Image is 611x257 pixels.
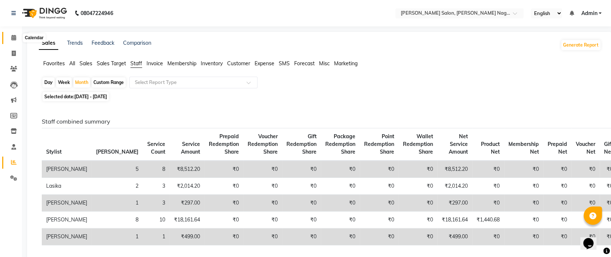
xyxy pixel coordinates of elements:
td: ₹499.00 [170,228,204,245]
span: Membership [167,60,196,67]
td: ₹2,014.20 [170,178,204,195]
td: ₹0 [282,178,321,195]
td: ₹499.00 [437,228,472,245]
div: Month [73,77,90,88]
span: Gift Redemption Share [286,133,316,155]
td: ₹0 [543,195,571,212]
td: ₹0 [571,195,600,212]
td: ₹0 [399,178,437,195]
td: ₹8,512.20 [170,161,204,178]
td: ₹0 [282,228,321,245]
td: 3 [143,178,170,195]
td: ₹2,014.20 [437,178,472,195]
td: ₹0 [504,212,543,228]
div: Custom Range [92,77,126,88]
span: Product Net [481,141,500,155]
td: ₹0 [504,161,543,178]
td: ₹0 [243,161,282,178]
span: SMS [279,60,290,67]
span: Selected date: [42,92,109,101]
td: ₹0 [571,178,600,195]
span: [PERSON_NAME] [96,148,138,155]
span: All [69,60,75,67]
td: ₹0 [282,212,321,228]
td: ₹0 [321,212,360,228]
td: ₹0 [472,178,504,195]
td: ₹0 [399,161,437,178]
span: Invoice [147,60,163,67]
td: ₹0 [243,212,282,228]
span: Admin [581,10,597,17]
td: ₹0 [543,228,571,245]
a: Comparison [123,40,151,46]
td: 1 [143,228,170,245]
td: ₹0 [504,228,543,245]
td: ₹0 [243,178,282,195]
td: ₹18,161.64 [170,212,204,228]
td: ₹0 [282,161,321,178]
td: ₹0 [360,228,399,245]
td: ₹0 [204,212,243,228]
td: ₹0 [360,212,399,228]
td: ₹0 [204,228,243,245]
td: ₹0 [472,228,504,245]
td: ₹0 [571,161,600,178]
td: ₹0 [204,178,243,195]
td: [PERSON_NAME] [42,161,92,178]
td: ₹0 [543,178,571,195]
td: ₹0 [243,195,282,212]
td: [PERSON_NAME] [42,212,92,228]
td: [PERSON_NAME] [42,228,92,245]
span: Prepaid Net [548,141,567,155]
td: ₹0 [472,161,504,178]
span: Favorites [43,60,65,67]
td: ₹0 [321,178,360,195]
div: Calendar [23,34,45,43]
div: Week [56,77,72,88]
a: Feedback [92,40,114,46]
b: 08047224946 [81,3,113,23]
span: Staff [130,60,142,67]
span: Wallet Redemption Share [403,133,433,155]
td: ₹0 [360,161,399,178]
td: Lasika [42,178,92,195]
span: Service Count [147,141,165,155]
td: ₹0 [571,228,600,245]
span: Inventory [201,60,223,67]
td: ₹0 [399,228,437,245]
td: ₹297.00 [437,195,472,212]
td: 5 [92,161,143,178]
span: Expense [255,60,274,67]
td: ₹0 [204,161,243,178]
span: Voucher Net [576,141,595,155]
td: ₹0 [204,195,243,212]
td: ₹8,512.20 [437,161,472,178]
td: 3 [143,195,170,212]
td: ₹0 [543,161,571,178]
td: ₹0 [504,178,543,195]
td: 8 [92,212,143,228]
span: Voucher Redemption Share [248,133,278,155]
h6: Staff combined summary [42,118,595,125]
span: Membership Net [508,141,539,155]
td: 8 [143,161,170,178]
td: ₹0 [399,212,437,228]
span: Prepaid Redemption Share [209,133,239,155]
td: ₹0 [472,195,504,212]
span: Net Service Amount [449,133,468,155]
td: ₹18,161.64 [437,212,472,228]
img: logo [19,3,69,23]
td: ₹0 [571,212,600,228]
td: 10 [143,212,170,228]
td: ₹0 [399,195,437,212]
div: Day [42,77,55,88]
span: Misc [319,60,330,67]
td: ₹0 [543,212,571,228]
td: ₹0 [282,195,321,212]
td: ₹0 [321,195,360,212]
td: 2 [92,178,143,195]
td: ₹0 [321,161,360,178]
span: Sales Target [97,60,126,67]
span: Package Redemption Share [325,133,355,155]
span: Point Redemption Share [364,133,394,155]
